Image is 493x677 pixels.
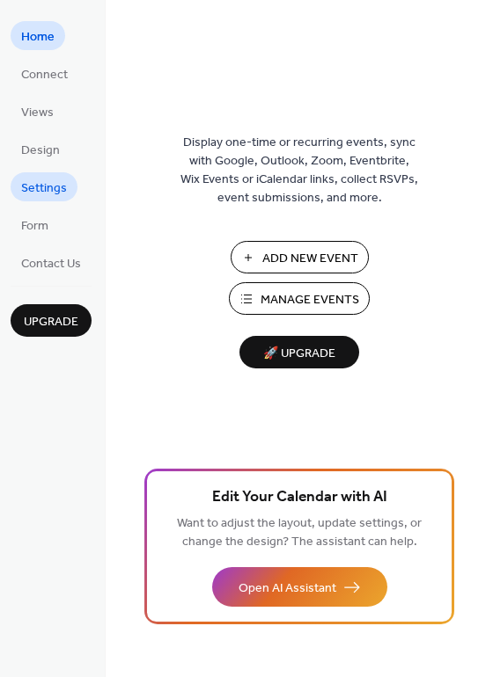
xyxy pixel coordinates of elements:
button: 🚀 Upgrade [239,336,359,368]
a: Home [11,21,65,50]
span: Display one-time or recurring events, sync with Google, Outlook, Zoom, Eventbrite, Wix Events or ... [180,134,418,207]
span: Open AI Assistant [239,579,336,598]
span: Contact Us [21,255,81,273]
span: Manage Events [261,291,359,309]
a: Contact Us [11,248,92,277]
span: Form [21,217,48,236]
span: Want to adjust the layout, update settings, or change the design? The assistant can help. [177,512,422,554]
button: Open AI Assistant [212,567,387,607]
span: Add New Event [262,250,358,268]
a: Views [11,97,64,126]
a: Form [11,210,59,239]
span: Settings [21,179,67,198]
span: Edit Your Calendar with AI [212,485,387,510]
button: Manage Events [229,282,370,315]
a: Design [11,135,70,164]
span: Connect [21,66,68,84]
button: Add New Event [231,241,369,273]
span: 🚀 Upgrade [250,342,349,366]
button: Upgrade [11,304,92,337]
span: Design [21,142,60,160]
a: Connect [11,59,78,88]
span: Home [21,28,55,47]
span: Views [21,104,54,122]
span: Upgrade [24,313,78,331]
a: Settings [11,172,77,201]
